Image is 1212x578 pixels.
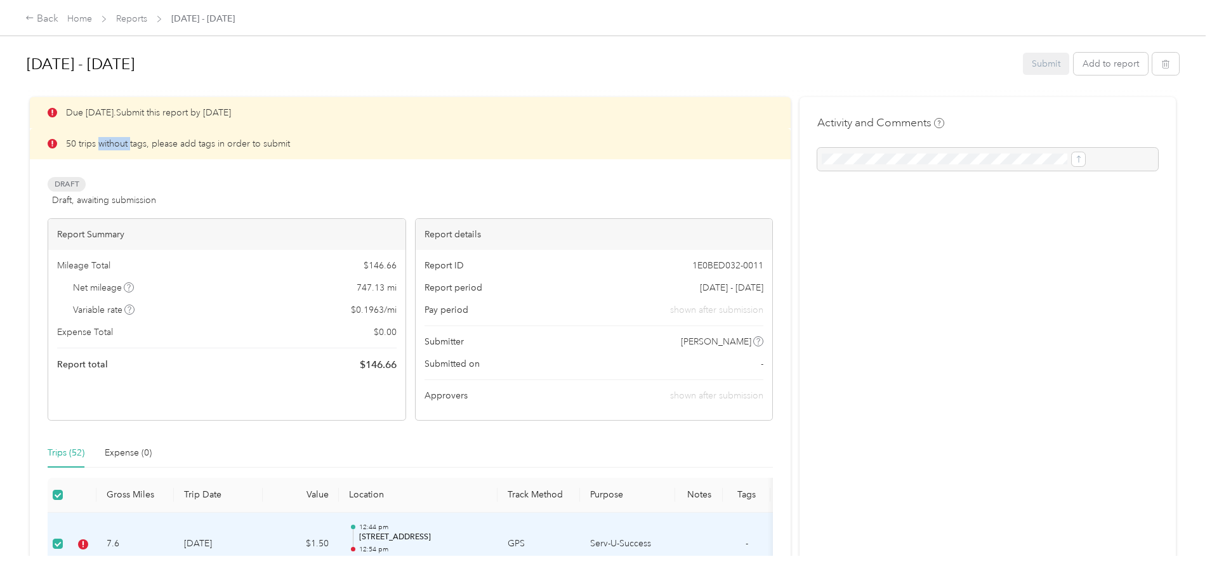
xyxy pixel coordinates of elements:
span: Report period [425,281,482,294]
th: Gross Miles [96,478,174,513]
p: 50 trips without tags, please add tags in order to submit [66,137,290,150]
p: [STREET_ADDRESS] [359,532,487,543]
a: Home [67,13,92,24]
div: Report Summary [48,219,405,250]
span: Submitted on [425,357,480,371]
span: $ 146.66 [360,357,397,372]
span: - [761,357,763,371]
a: Reports [116,13,147,24]
div: Trips (52) [48,446,84,460]
th: Value [263,478,339,513]
span: $ 0.1963 / mi [351,303,397,317]
span: 1E0BED032-0011 [692,259,763,272]
div: Expense (0) [105,446,152,460]
th: Location [339,478,497,513]
span: Pay period [425,303,468,317]
button: Add to report [1074,53,1148,75]
th: Track Method [497,478,580,513]
span: Variable rate [73,303,135,317]
span: Mileage Total [57,259,110,272]
div: Due [DATE]. Submit this report by [DATE] [30,97,791,128]
h4: Activity and Comments [817,115,944,131]
span: $ 0.00 [374,325,397,339]
span: Approvers [425,389,468,402]
span: [DATE] - [DATE] [171,12,235,25]
span: Report ID [425,259,464,272]
th: Purpose [580,478,675,513]
p: 12:54 pm [359,545,487,554]
span: shown after submission [670,390,763,401]
h1: Aug 1 - 31, 2025 [27,49,1014,79]
td: GPS [497,513,580,576]
span: 747.13 mi [357,281,397,294]
th: Trip Date [174,478,263,513]
span: $ 146.66 [364,259,397,272]
div: Report details [416,219,773,250]
td: 7.6 [96,513,174,576]
span: Report total [57,358,108,371]
span: Net mileage [73,281,135,294]
td: [DATE] [174,513,263,576]
span: Draft [48,177,86,192]
span: Draft, awaiting submission [52,194,156,207]
span: [PERSON_NAME] [681,335,751,348]
td: $1.50 [263,513,339,576]
th: Tags [723,478,770,513]
td: Serv-U-Success [580,513,675,576]
span: [DATE] - [DATE] [700,281,763,294]
iframe: Everlance-gr Chat Button Frame [1141,507,1212,578]
p: 12:44 pm [359,523,487,532]
th: Notes [675,478,723,513]
div: Back [25,11,58,27]
span: - [746,538,748,549]
p: Sturgis [359,554,487,565]
span: shown after submission [670,303,763,317]
span: Submitter [425,335,464,348]
span: Expense Total [57,325,113,339]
